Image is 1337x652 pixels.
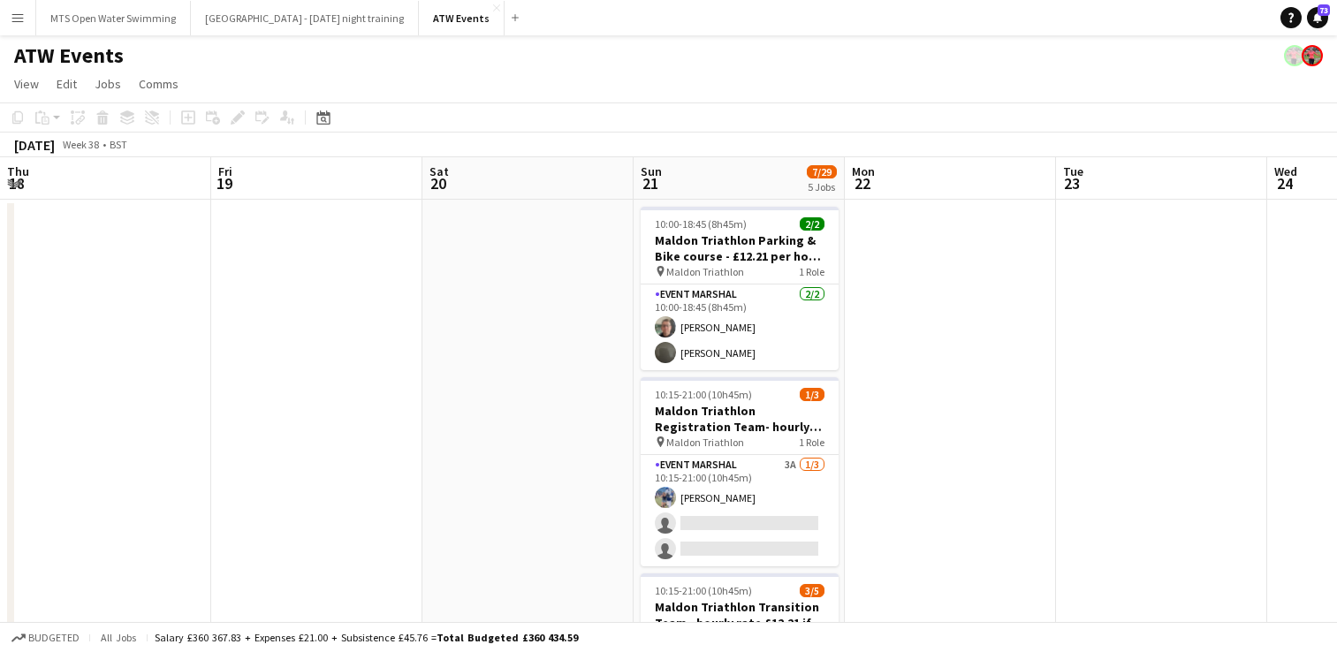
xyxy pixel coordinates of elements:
[155,631,578,644] div: Salary £360 367.83 + Expenses £21.00 + Subsistence £45.76 =
[28,632,80,644] span: Budgeted
[218,163,232,179] span: Fri
[437,631,578,644] span: Total Budgeted £360 434.59
[14,42,124,69] h1: ATW Events
[1272,173,1297,193] span: 24
[58,138,103,151] span: Week 38
[641,377,839,566] app-job-card: 10:15-21:00 (10h45m)1/3Maldon Triathlon Registration Team- hourly rate - £12.21 if over 21 Maldon...
[655,217,747,231] span: 10:00-18:45 (8h45m)
[9,628,82,648] button: Budgeted
[1063,163,1083,179] span: Tue
[849,173,875,193] span: 22
[97,631,140,644] span: All jobs
[799,436,824,449] span: 1 Role
[87,72,128,95] a: Jobs
[799,265,824,278] span: 1 Role
[7,163,29,179] span: Thu
[641,232,839,264] h3: Maldon Triathlon Parking & Bike course - £12.21 per hour if over 21
[216,173,232,193] span: 19
[800,217,824,231] span: 2/2
[419,1,505,35] button: ATW Events
[7,72,46,95] a: View
[641,403,839,435] h3: Maldon Triathlon Registration Team- hourly rate - £12.21 if over 21
[666,436,744,449] span: Maldon Triathlon
[1302,45,1323,66] app-user-avatar: ATW Racemakers
[852,163,875,179] span: Mon
[57,76,77,92] span: Edit
[429,163,449,179] span: Sat
[49,72,84,95] a: Edit
[641,599,839,631] h3: Maldon Triathlon Transition Team - hourly rate £12.21 if over 21
[638,173,662,193] span: 21
[641,455,839,566] app-card-role: Event Marshal3A1/310:15-21:00 (10h45m)[PERSON_NAME]
[1284,45,1305,66] app-user-avatar: ATW Racemakers
[641,163,662,179] span: Sun
[641,284,839,370] app-card-role: Event Marshal2/210:00-18:45 (8h45m)[PERSON_NAME][PERSON_NAME]
[807,165,837,178] span: 7/29
[655,388,752,401] span: 10:15-21:00 (10h45m)
[808,180,836,193] div: 5 Jobs
[139,76,179,92] span: Comms
[800,584,824,597] span: 3/5
[641,207,839,370] app-job-card: 10:00-18:45 (8h45m)2/2Maldon Triathlon Parking & Bike course - £12.21 per hour if over 21 Maldon ...
[1060,173,1083,193] span: 23
[1318,4,1330,16] span: 73
[666,265,744,278] span: Maldon Triathlon
[655,584,752,597] span: 10:15-21:00 (10h45m)
[14,136,55,154] div: [DATE]
[95,76,121,92] span: Jobs
[800,388,824,401] span: 1/3
[110,138,127,151] div: BST
[4,173,29,193] span: 18
[1307,7,1328,28] a: 73
[191,1,419,35] button: [GEOGRAPHIC_DATA] - [DATE] night training
[36,1,191,35] button: MTS Open Water Swimming
[1274,163,1297,179] span: Wed
[14,76,39,92] span: View
[132,72,186,95] a: Comms
[427,173,449,193] span: 20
